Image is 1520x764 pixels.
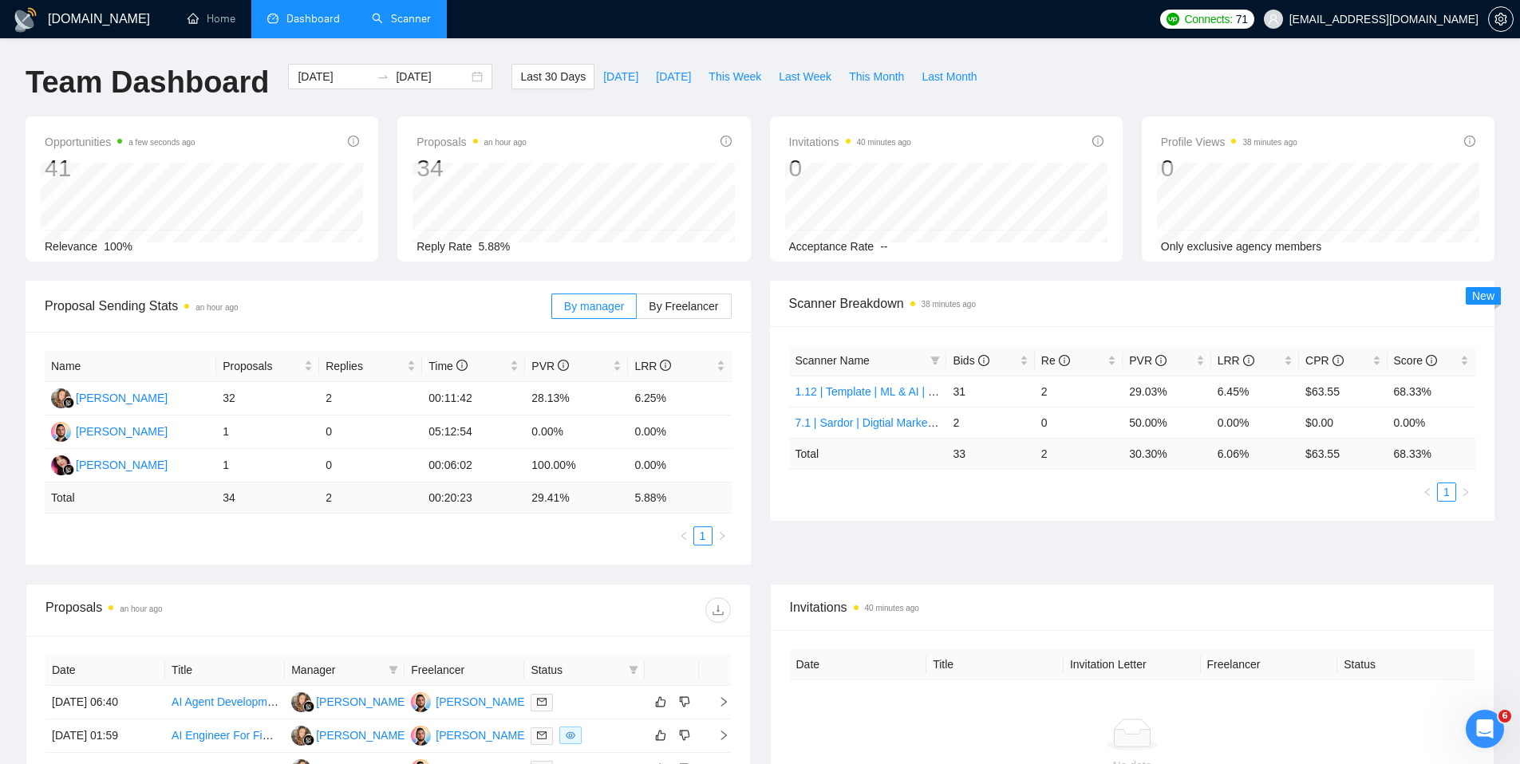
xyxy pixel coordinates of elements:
img: gigradar-bm.png [63,464,74,475]
img: gigradar-bm.png [303,701,314,712]
img: NK [51,388,71,408]
img: gigradar-bm.png [303,734,314,746]
span: Last Month [922,68,977,85]
td: 32 [216,382,319,415]
span: Time [428,360,467,372]
span: like [655,729,666,742]
span: filter [629,665,638,675]
a: 1 [1438,483,1455,501]
time: a few seconds ago [128,138,195,147]
div: 0 [1161,153,1297,183]
span: filter [389,665,398,675]
time: an hour ago [195,303,238,312]
span: Scanner Breakdown [789,293,1476,313]
button: left [674,526,693,545]
span: 5.88% [479,240,511,253]
td: 0.00% [1211,407,1299,438]
td: 2 [319,382,422,415]
td: 0.00% [628,415,731,449]
th: Freelancer [1201,649,1338,680]
img: NK [291,692,311,712]
button: Last Month [913,64,985,89]
td: 68.33% [1388,376,1475,407]
span: Reply Rate [417,240,472,253]
td: 30.30 % [1123,438,1210,469]
span: Manager [291,661,382,679]
span: right [705,696,729,707]
span: filter [930,356,940,365]
h1: Team Dashboard [26,64,269,101]
button: right [1456,482,1475,502]
span: Last 30 Days [520,68,586,85]
span: Relevance [45,240,97,253]
div: [PERSON_NAME] [76,456,168,474]
span: info-circle [721,136,732,147]
div: [PERSON_NAME] [436,727,527,744]
span: dislike [679,729,690,742]
time: 40 minutes ago [857,138,911,147]
span: Dashboard [286,12,340,26]
a: AI Agent Development for Document Q&A System [172,695,419,708]
td: 2 [1035,376,1123,407]
td: 6.06 % [1211,438,1299,469]
time: 38 minutes ago [922,300,976,309]
div: 41 [45,153,195,183]
span: PVR [1129,354,1167,367]
td: 29.03% [1123,376,1210,407]
span: PVR [531,360,569,372]
span: Invitations [790,597,1475,617]
span: info-circle [348,136,359,147]
span: Only exclusive agency members [1161,240,1322,253]
img: gigradar-bm.png [63,397,74,408]
li: Previous Page [1418,482,1437,502]
button: dislike [675,726,694,745]
td: 0 [319,449,422,482]
button: This Month [840,64,913,89]
td: 00:06:02 [422,449,525,482]
td: 1 [216,415,319,449]
span: New [1472,289,1494,302]
span: info-circle [1155,355,1167,366]
th: Invitation Letter [1064,649,1201,680]
span: Status [531,661,622,679]
span: dislike [679,695,690,708]
span: mail [537,697,547,707]
span: info-circle [558,360,569,371]
span: info-circle [1243,355,1254,366]
time: 38 minutes ago [1242,138,1297,147]
td: 00:11:42 [422,382,525,415]
li: Next Page [713,526,732,545]
a: AM[PERSON_NAME] [411,728,527,741]
button: Last 30 Days [511,64,594,89]
th: Manager [285,655,405,686]
span: download [706,604,730,616]
div: [PERSON_NAME] [316,727,408,744]
li: 1 [1437,482,1456,502]
span: [DATE] [656,68,691,85]
span: info-circle [1092,136,1103,147]
img: AM [411,692,431,712]
span: -- [880,240,887,253]
span: This Week [709,68,761,85]
span: eye [566,731,575,740]
span: Proposal Sending Stats [45,296,551,316]
span: right [1461,487,1471,497]
a: 1 [694,527,712,545]
span: left [679,531,689,541]
button: [DATE] [647,64,700,89]
td: 31 [946,376,1034,407]
td: 0 [319,415,422,449]
span: right [705,730,729,741]
a: AM[PERSON_NAME] [411,695,527,707]
th: Freelancer [405,655,524,686]
span: filter [626,658,642,682]
th: Date [45,655,165,686]
div: [PERSON_NAME] [76,389,168,407]
a: searchScanner [372,12,431,26]
td: $0.00 [1299,407,1387,438]
button: [DATE] [594,64,647,89]
span: Scanner Name [796,354,870,367]
div: [PERSON_NAME] [76,423,168,440]
td: Total [45,482,216,514]
th: Name [45,351,216,382]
